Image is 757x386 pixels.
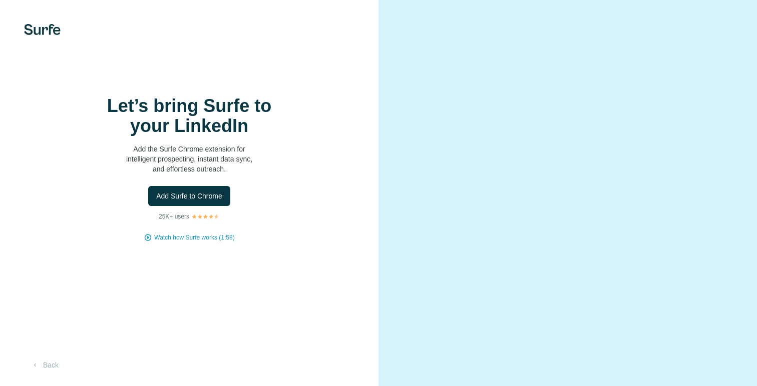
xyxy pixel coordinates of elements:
span: Add Surfe to Chrome [156,191,222,201]
button: Watch how Surfe works (1:58) [154,233,234,242]
img: Rating Stars [191,213,220,219]
p: Add the Surfe Chrome extension for intelligent prospecting, instant data sync, and effortless out... [89,144,289,174]
h1: Let’s bring Surfe to your LinkedIn [89,96,289,136]
button: Add Surfe to Chrome [148,186,230,206]
p: 25K+ users [159,212,189,221]
button: Back [24,356,66,374]
img: Surfe's logo [24,24,61,35]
